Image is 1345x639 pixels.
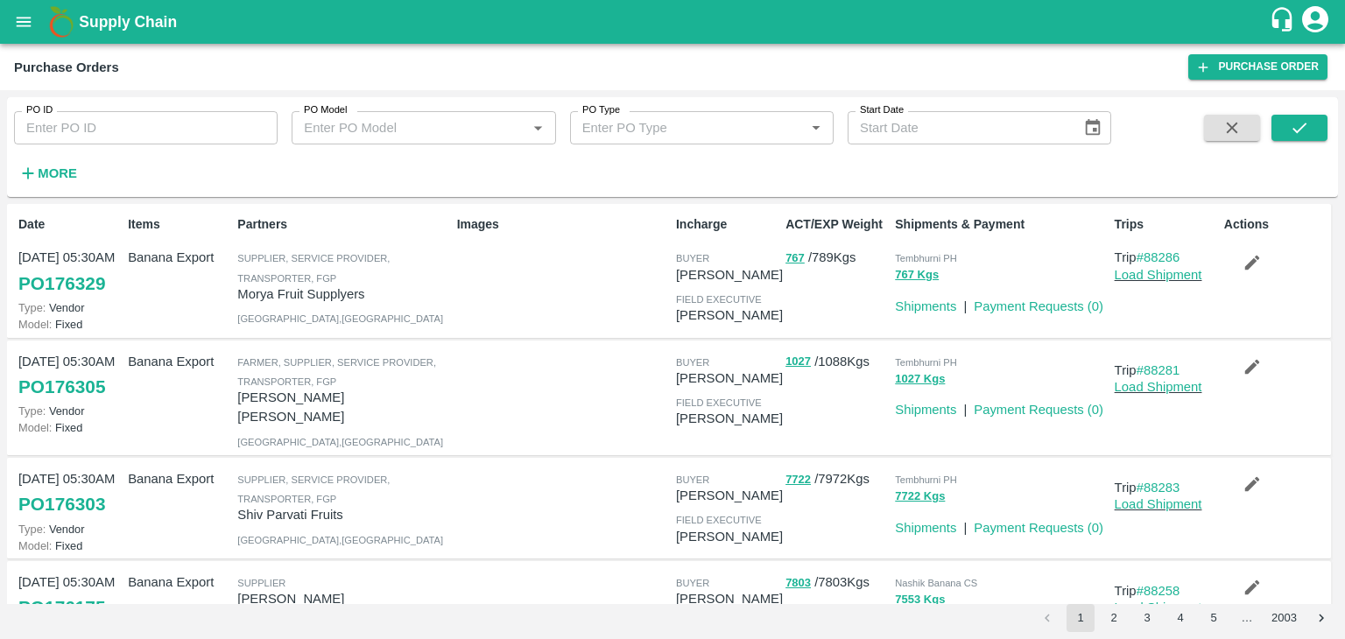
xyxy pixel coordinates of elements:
[18,523,46,536] span: Type:
[895,253,957,263] span: Tembhurni PH
[785,352,888,372] p: / 1088 Kgs
[237,535,443,545] span: [GEOGRAPHIC_DATA] , [GEOGRAPHIC_DATA]
[18,301,46,314] span: Type:
[18,488,105,520] a: PO176303
[237,215,449,234] p: Partners
[956,290,967,316] div: |
[582,103,620,117] label: PO Type
[128,215,230,234] p: Items
[1233,610,1261,627] div: …
[895,403,956,417] a: Shipments
[18,371,105,403] a: PO176305
[956,393,967,419] div: |
[1137,250,1180,264] a: #88286
[1100,604,1128,632] button: Go to page 2
[237,313,443,324] span: [GEOGRAPHIC_DATA] , [GEOGRAPHIC_DATA]
[18,316,121,333] p: Fixed
[18,215,121,234] p: Date
[785,572,888,593] p: / 7803 Kgs
[18,572,121,592] p: [DATE] 05:30AM
[895,487,945,507] button: 7722 Kgs
[676,527,783,546] p: [PERSON_NAME]
[14,56,119,79] div: Purchase Orders
[18,592,105,623] a: PO176175
[676,357,709,368] span: buyer
[1166,604,1194,632] button: Go to page 4
[1266,604,1302,632] button: Go to page 2003
[4,2,44,42] button: open drawer
[785,249,805,269] button: 767
[18,539,52,552] span: Model:
[1137,584,1180,598] a: #88258
[676,305,783,325] p: [PERSON_NAME]
[18,537,121,554] p: Fixed
[79,10,1269,34] a: Supply Chain
[785,352,811,372] button: 1027
[1137,363,1180,377] a: #88281
[1299,4,1331,40] div: account of current user
[457,215,669,234] p: Images
[14,158,81,188] button: More
[848,111,1069,144] input: Start Date
[676,515,762,525] span: field executive
[860,103,904,117] label: Start Date
[676,409,783,428] p: [PERSON_NAME]
[18,521,121,537] p: Vendor
[237,284,449,304] p: Morya Fruit Supplyers
[1133,604,1161,632] button: Go to page 3
[805,116,827,139] button: Open
[1115,380,1202,394] a: Load Shipment
[676,294,762,305] span: field executive
[237,578,285,588] span: Supplier
[1115,497,1202,511] a: Load Shipment
[237,388,449,427] p: [PERSON_NAME] [PERSON_NAME]
[237,253,390,283] span: Supplier, Service Provider, Transporter, FGP
[1115,600,1202,614] a: Load Shipment
[974,299,1103,313] a: Payment Requests (0)
[1307,604,1335,632] button: Go to next page
[128,248,230,267] p: Banana Export
[895,299,956,313] a: Shipments
[1115,215,1217,234] p: Trips
[785,573,811,593] button: 7803
[785,215,888,234] p: ACT/EXP Weight
[1269,6,1299,38] div: customer-support
[14,111,278,144] input: Enter PO ID
[297,116,521,139] input: Enter PO Model
[18,352,121,371] p: [DATE] 05:30AM
[895,265,939,285] button: 767 Kgs
[676,397,762,408] span: field executive
[128,572,230,592] p: Banana Export
[526,116,549,139] button: Open
[18,318,52,331] span: Model:
[676,265,783,284] p: [PERSON_NAME]
[1031,604,1338,632] nav: pagination navigation
[676,215,778,234] p: Incharge
[1115,361,1217,380] p: Trip
[956,511,967,537] div: |
[18,421,52,434] span: Model:
[895,590,945,610] button: 7553 Kgs
[785,469,888,489] p: / 7972 Kgs
[237,589,449,608] p: [PERSON_NAME]
[79,13,177,31] b: Supply Chain
[1200,604,1228,632] button: Go to page 5
[1115,268,1202,282] a: Load Shipment
[676,589,783,608] p: [PERSON_NAME]
[895,474,957,485] span: Tembhurni PH
[1224,215,1327,234] p: Actions
[676,253,709,263] span: buyer
[676,486,783,505] p: [PERSON_NAME]
[128,469,230,488] p: Banana Export
[128,352,230,371] p: Banana Export
[18,403,121,419] p: Vendor
[895,215,1107,234] p: Shipments & Payment
[676,369,783,388] p: [PERSON_NAME]
[237,357,436,387] span: Farmer, Supplier, Service Provider, Transporter, FGP
[895,578,977,588] span: Nashik Banana CS
[304,103,348,117] label: PO Model
[18,404,46,418] span: Type:
[237,474,390,504] span: Supplier, Service Provider, Transporter, FGP
[38,166,77,180] strong: More
[1115,248,1217,267] p: Trip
